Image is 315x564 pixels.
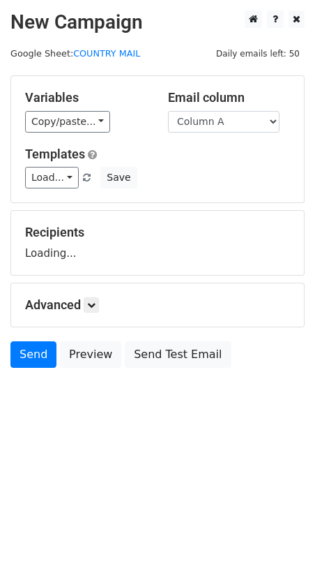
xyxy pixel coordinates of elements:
[25,297,290,313] h5: Advanced
[168,90,290,105] h5: Email column
[25,167,79,188] a: Load...
[10,10,305,34] h2: New Campaign
[25,225,290,261] div: Loading...
[211,48,305,59] a: Daily emails left: 50
[211,46,305,61] span: Daily emails left: 50
[100,167,137,188] button: Save
[73,48,140,59] a: COUNTRY MAIL
[10,48,140,59] small: Google Sheet:
[60,341,121,368] a: Preview
[25,225,290,240] h5: Recipients
[25,90,147,105] h5: Variables
[25,111,110,133] a: Copy/paste...
[25,147,85,161] a: Templates
[10,341,56,368] a: Send
[125,341,231,368] a: Send Test Email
